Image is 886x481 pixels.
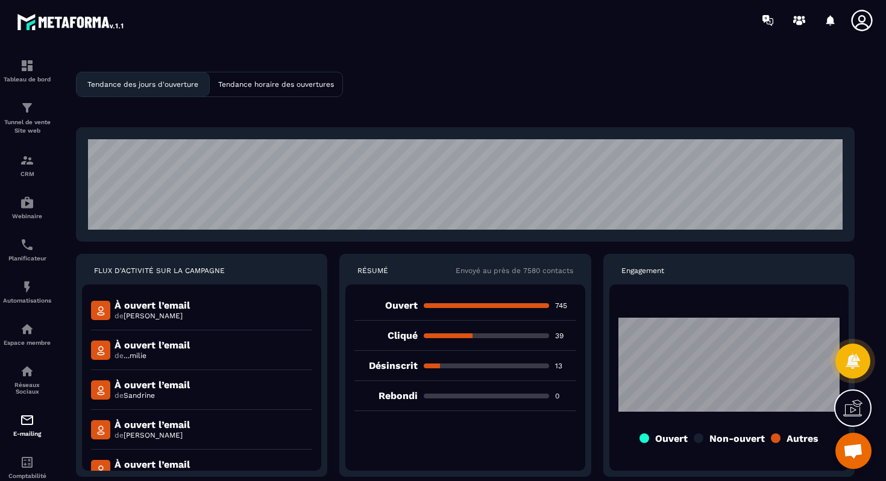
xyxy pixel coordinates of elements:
p: Tableau de bord [3,76,51,83]
span: [PERSON_NAME] [124,312,183,320]
img: automations [20,280,34,294]
p: de [115,311,190,321]
img: scheduler [20,237,34,252]
div: Ouvrir le chat [835,433,872,469]
p: Tendance horaire des ouvertures [218,80,334,89]
img: automations [20,195,34,210]
p: FLUX D'ACTIVITÉ SUR LA CAMPAGNE [94,266,225,275]
img: tab_keywords_by_traffic_grey.svg [137,70,146,80]
div: Domaine [62,71,93,79]
p: E-mailing [3,430,51,437]
img: website_grey.svg [19,31,29,41]
p: Webinaire [3,213,51,219]
span: [PERSON_NAME] [124,431,183,439]
a: automationsautomationsEspace membre [3,313,51,355]
p: Engagement [621,266,664,275]
a: formationformationCRM [3,144,51,186]
p: À ouvert l’email [115,300,190,311]
img: social-network [20,364,34,379]
p: Rebondi [354,390,417,401]
div: Domaine: [DOMAIN_NAME] [31,31,136,41]
p: À ouvert l’email [115,459,190,470]
p: Tunnel de vente Site web [3,118,51,135]
p: Cliqué [354,330,417,341]
p: À ouvert l’email [115,419,190,430]
p: 39 [555,331,576,341]
p: À ouvert l’email [115,339,190,351]
div: Mots-clés [150,71,184,79]
img: email [20,413,34,427]
a: automationsautomationsAutomatisations [3,271,51,313]
a: automationsautomationsWebinaire [3,186,51,228]
p: Tendance des jours d'ouverture [87,80,198,89]
p: Planificateur [3,255,51,262]
img: formation [20,101,34,115]
p: Désinscrit [354,360,417,371]
p: de [115,391,190,400]
img: mail-detail-icon.f3b144a5.svg [91,341,110,360]
span: …milie [124,351,146,360]
p: Ouvert [354,300,417,311]
a: formationformationTunnel de vente Site web [3,92,51,144]
p: Ouvert [655,433,688,444]
p: Comptabilité [3,473,51,479]
p: Automatisations [3,297,51,304]
a: social-networksocial-networkRéseaux Sociaux [3,355,51,404]
p: Non-ouvert [709,433,765,444]
img: mail-detail-icon.f3b144a5.svg [91,420,110,439]
p: CRM [3,171,51,177]
img: formation [20,58,34,73]
img: mail-detail-icon.f3b144a5.svg [91,301,110,320]
p: de [115,351,190,360]
img: accountant [20,455,34,470]
a: formationformationTableau de bord [3,49,51,92]
p: À ouvert l’email [115,379,190,391]
p: RÉSUMÉ [357,266,388,275]
img: formation [20,153,34,168]
img: mail-detail-icon.f3b144a5.svg [91,460,110,479]
p: de [115,470,190,480]
p: de [115,430,190,440]
a: emailemailE-mailing [3,404,51,446]
p: 745 [555,301,576,310]
div: v 4.0.25 [34,19,59,29]
a: schedulerschedulerPlanificateur [3,228,51,271]
img: logo [17,11,125,33]
p: Autres [787,433,818,444]
img: mail-detail-icon.f3b144a5.svg [91,380,110,400]
p: 0 [555,391,576,401]
img: logo_orange.svg [19,19,29,29]
p: Réseaux Sociaux [3,382,51,395]
p: 13 [555,361,576,371]
p: Envoyé au près de 7580 contacts [456,266,573,275]
img: tab_domain_overview_orange.svg [49,70,58,80]
p: Espace membre [3,339,51,346]
span: Sandrine [124,391,155,400]
img: automations [20,322,34,336]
